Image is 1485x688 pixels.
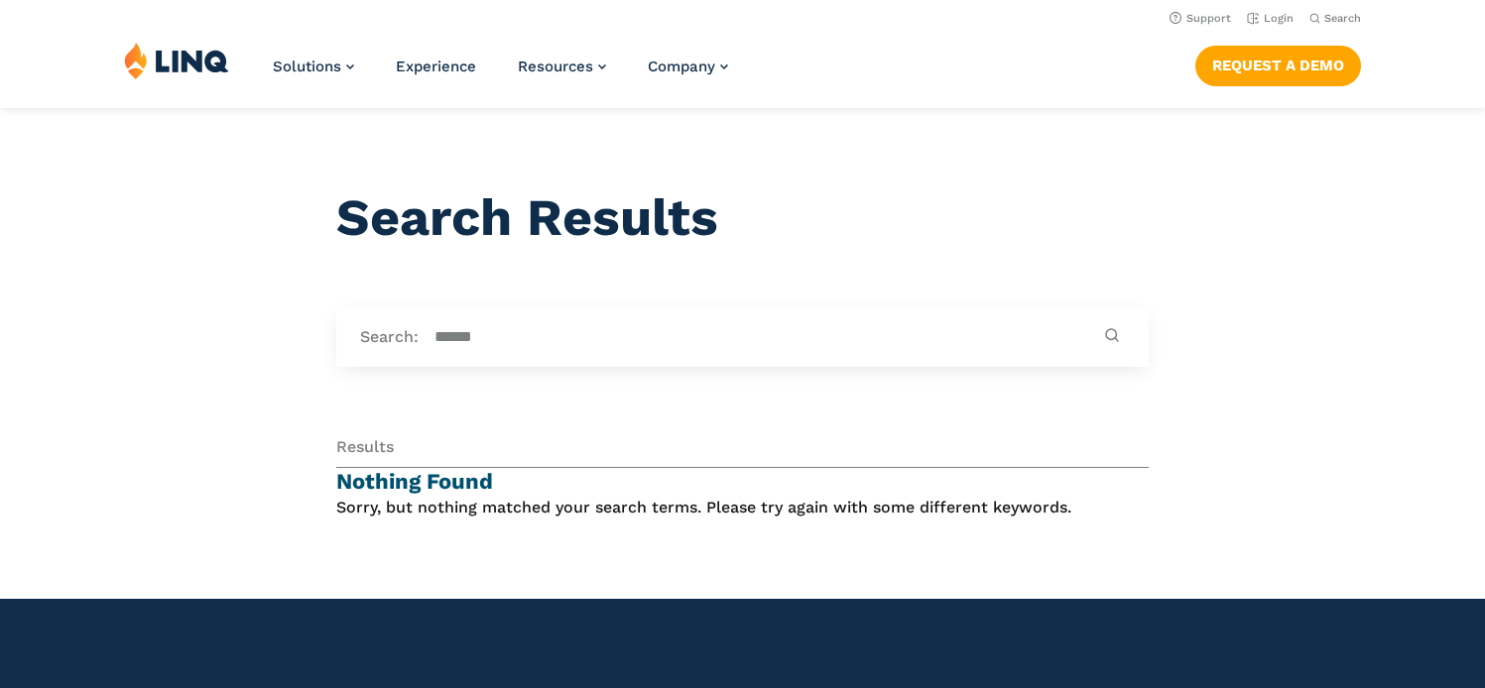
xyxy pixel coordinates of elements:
a: Company [648,57,728,75]
span: Solutions [273,57,341,75]
label: Search: [360,326,419,348]
a: Login [1247,12,1294,25]
a: Solutions [273,57,354,75]
h4: Nothing Found [336,468,1149,496]
button: Submit Search [1099,327,1125,346]
nav: Button Navigation [1195,42,1361,85]
a: Resources [518,57,606,75]
a: Support [1170,12,1231,25]
p: Sorry, but nothing matched your search terms. Please try again with some different keywords. [336,496,1149,519]
a: Request a Demo [1195,46,1361,85]
h1: Search Results [336,188,1149,248]
div: Results [336,436,1149,467]
span: Company [648,57,715,75]
img: LINQ | K‑12 Software [124,42,229,79]
button: Open Search Bar [1309,11,1361,26]
nav: Primary Navigation [273,42,728,107]
span: Resources [518,57,593,75]
a: Experience [396,57,476,75]
span: Search [1324,12,1361,25]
